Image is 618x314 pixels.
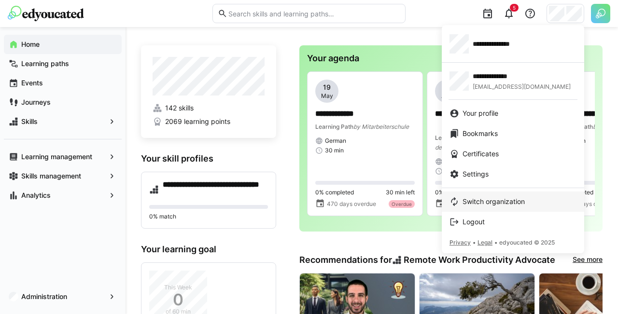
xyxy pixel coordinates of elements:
[473,83,571,91] span: [EMAIL_ADDRESS][DOMAIN_NAME]
[463,149,499,159] span: Certificates
[449,239,471,246] span: Privacy
[463,217,485,227] span: Logout
[499,239,555,246] span: edyoucated © 2025
[463,197,525,206] span: Switch organization
[473,239,476,246] span: •
[463,169,489,179] span: Settings
[494,239,497,246] span: •
[478,239,492,246] span: Legal
[463,129,498,138] span: Bookmarks
[463,109,498,118] span: Your profile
